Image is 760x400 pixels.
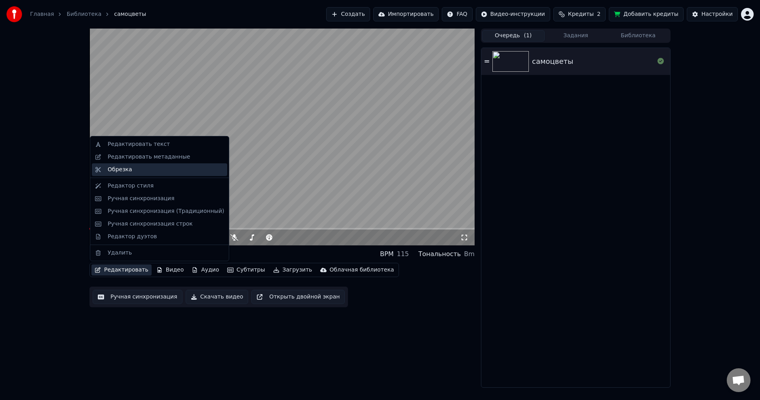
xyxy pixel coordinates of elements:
[30,10,146,18] nav: breadcrumb
[108,182,154,190] div: Редактор стиля
[482,30,545,42] button: Очередь
[687,7,738,21] button: Настройки
[108,249,132,257] div: Удалить
[108,207,224,215] div: Ручная синхронизация (Традиционный)
[91,264,152,276] button: Редактировать
[108,140,170,148] div: Редактировать текст
[545,30,607,42] button: Задания
[609,7,684,21] button: Добавить кредиты
[114,10,146,18] span: самоцветы
[597,10,600,18] span: 2
[607,30,669,42] button: Библиотека
[66,10,101,18] a: Библиотека
[397,249,409,259] div: 115
[330,266,394,274] div: Облачная библиотека
[701,10,733,18] div: Настройки
[153,264,187,276] button: Видео
[186,290,249,304] button: Скачать видео
[553,7,606,21] button: Кредиты2
[270,264,315,276] button: Загрузить
[568,10,594,18] span: Кредиты
[30,10,54,18] a: Главная
[108,195,175,203] div: Ручная синхронизация
[108,220,193,228] div: Ручная синхронизация строк
[108,166,132,174] div: Обрезка
[727,368,750,392] div: Открытый чат
[224,264,268,276] button: Субтитры
[464,249,475,259] div: Bm
[418,249,461,259] div: Тональность
[326,7,370,21] button: Создать
[6,6,22,22] img: youka
[380,249,393,259] div: BPM
[93,290,182,304] button: Ручная синхронизация
[108,233,157,241] div: Редактор дуэтов
[442,7,472,21] button: FAQ
[108,153,190,161] div: Редактировать метаданные
[476,7,550,21] button: Видео-инструкции
[373,7,439,21] button: Импортировать
[188,264,222,276] button: Аудио
[524,32,532,40] span: ( 1 )
[251,290,345,304] button: Открыть двойной экран
[532,56,573,67] div: самоцветы
[89,249,135,260] div: самоцветы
